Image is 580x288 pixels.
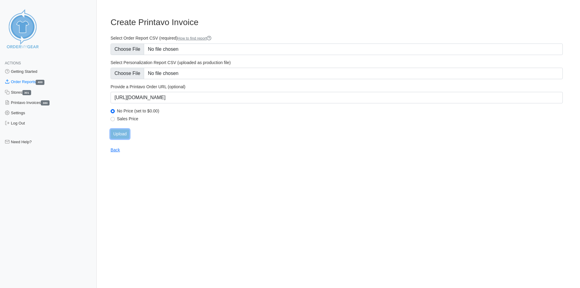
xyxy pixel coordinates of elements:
[178,36,212,40] a: How to find report
[111,129,129,139] input: Upload
[36,80,44,85] span: 400
[41,100,50,105] span: 380
[22,90,31,95] span: 301
[117,108,563,114] label: No Price (set to $0.00)
[111,84,563,89] label: Provide a Printavo Order URL (optional)
[5,61,21,65] span: Actions
[111,147,120,152] a: Back
[117,116,563,121] label: Sales Price
[111,35,563,41] label: Select Order Report CSV (required)
[111,17,563,28] h3: Create Printavo Invoice
[111,60,563,65] label: Select Personalization Report CSV (uploaded as production file)
[111,92,563,103] input: https://www.printavo.com/invoices/1234567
